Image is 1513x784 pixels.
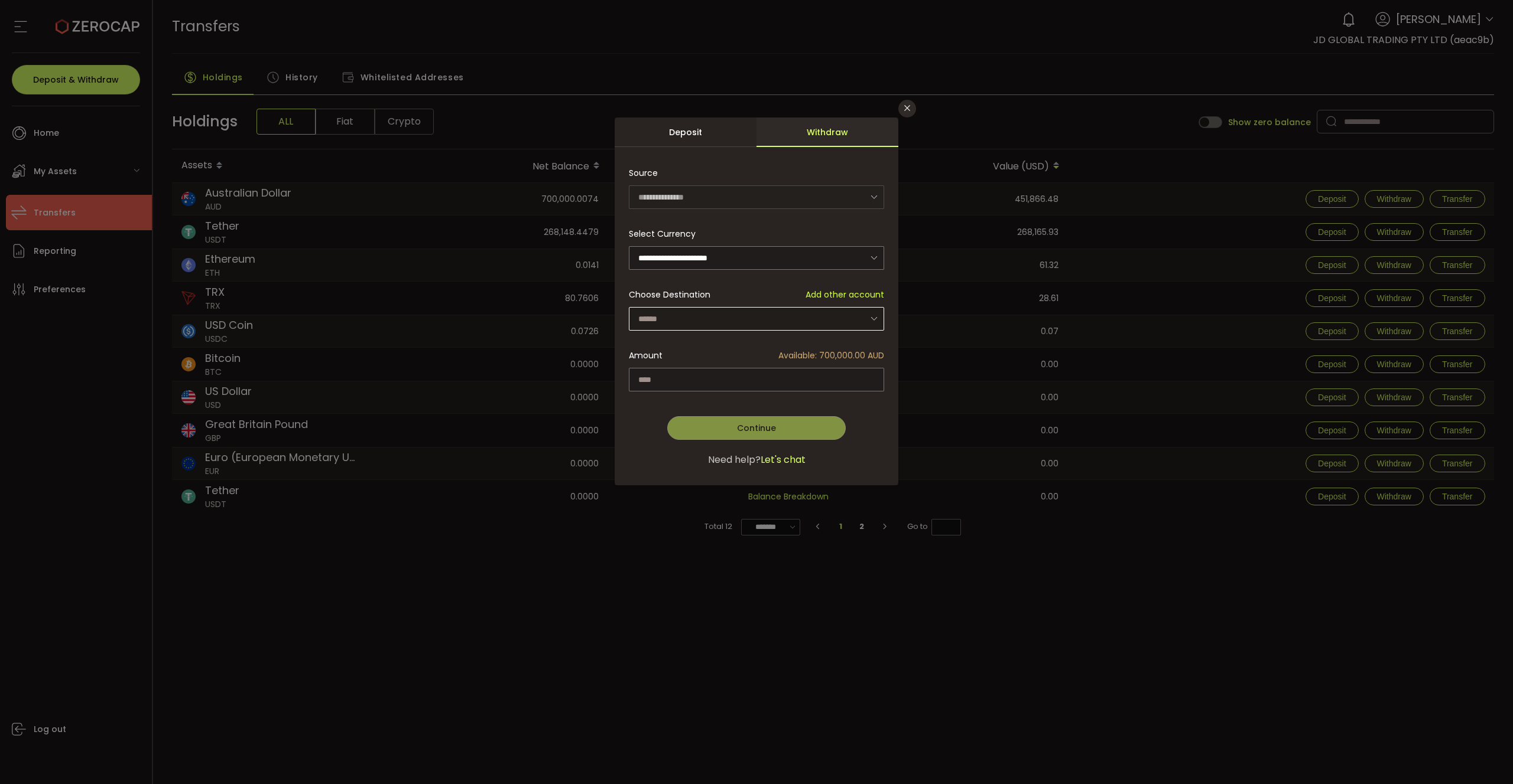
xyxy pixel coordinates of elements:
[667,416,846,440] button: Continue
[756,117,898,147] div: Withdraw
[806,289,884,301] span: Add other account
[629,349,663,362] span: Amount
[898,100,916,117] button: Close
[615,117,756,147] div: Deposit
[1372,656,1513,784] div: 聊天小组件
[708,453,761,467] span: Need help?
[778,349,884,362] span: Available: 700,000.00 AUD
[615,117,898,485] div: dialog
[1372,656,1513,784] iframe: Chat Widget
[629,161,658,185] span: Source
[629,289,710,301] span: Choose Destination
[761,453,806,467] span: Let's chat
[629,228,703,240] label: Select Currency
[737,422,776,434] span: Continue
